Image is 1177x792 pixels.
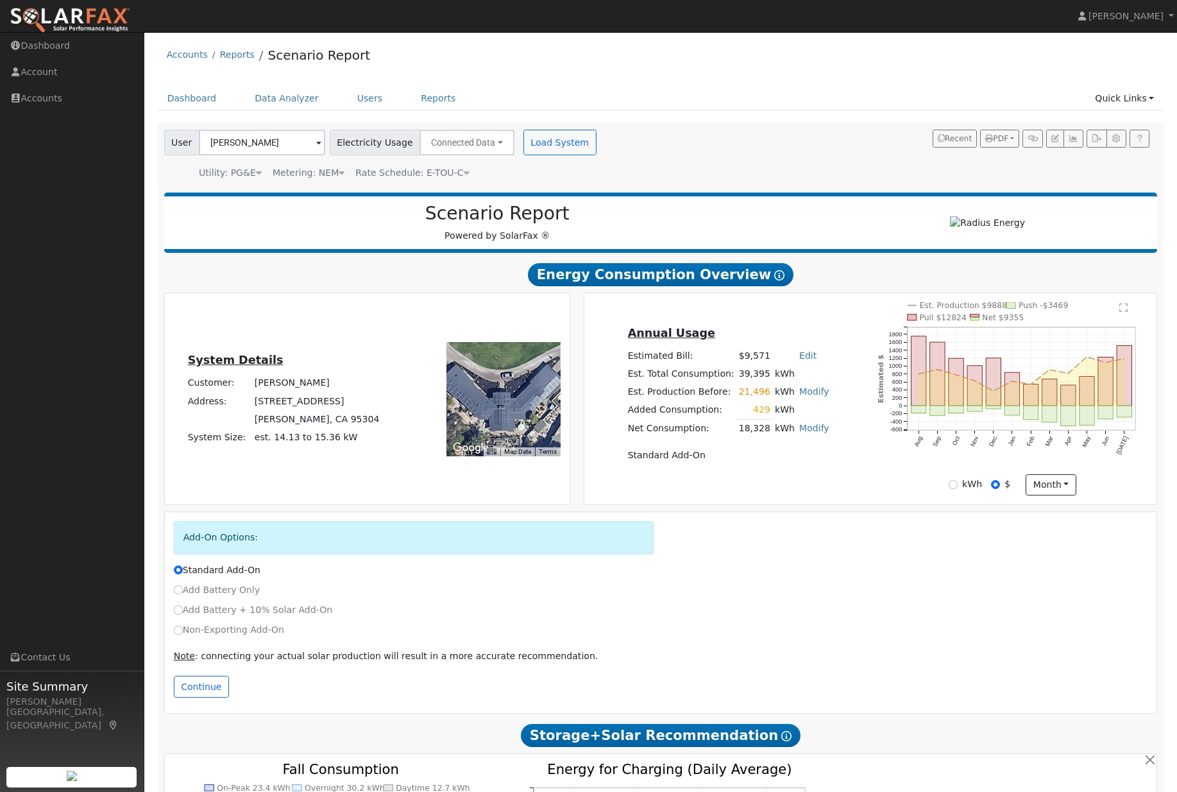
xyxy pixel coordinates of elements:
input: Add Battery Only [174,585,183,594]
label: Add Battery Only [174,583,260,597]
td: [PERSON_NAME], CA 95304 [252,410,382,428]
label: Standard Add-On [174,564,260,577]
text: 200 [892,395,902,401]
input: Standard Add-On [174,565,183,574]
rect: onclick="" [930,342,945,406]
div: [GEOGRAPHIC_DATA], [GEOGRAPHIC_DATA] [6,705,137,732]
rect: onclick="" [1004,406,1019,415]
text: Feb [1026,436,1036,448]
text: Jan [1007,436,1017,447]
i: Show Help [781,731,792,741]
text:  [1119,303,1128,313]
td: Est. Production Before: [625,383,736,400]
button: Load System [523,130,597,155]
input: Add Battery + 10% Solar Add-On [174,605,183,614]
a: Scenario Report [267,47,370,63]
circle: onclick="" [1105,361,1107,364]
label: kWh [962,478,982,491]
rect: onclick="" [1098,357,1113,406]
a: Map [108,720,119,730]
div: [PERSON_NAME] [6,695,137,709]
a: Reports [411,87,465,110]
rect: onclick="" [1061,406,1076,426]
text: 800 [892,371,902,377]
img: SolarFax [10,7,130,34]
div: Add-On Options: [174,521,654,554]
button: Connected Data [419,130,514,155]
text: Dec [988,435,998,448]
td: 18,328 [736,419,772,438]
td: $9,571 [736,347,772,365]
rect: onclick="" [1023,384,1038,406]
rect: onclick="" [986,406,1001,409]
text: 1600 [888,339,902,345]
text: Est. Production $9888 [919,300,1007,310]
label: $ [1004,478,1010,491]
span: Energy Consumption Overview [528,263,793,286]
img: retrieve [67,771,77,781]
i: Show Help [774,270,784,280]
button: Export Interval Data [1087,130,1106,148]
rect: onclick="" [1080,377,1094,406]
text: Fall Consumption [282,761,399,777]
td: kWh [772,383,797,400]
button: Edit User [1046,130,1064,148]
button: Map Data [504,447,531,456]
a: Terms (opens in new tab) [539,448,557,455]
a: Dashboard [158,87,226,110]
a: Users [348,87,393,110]
circle: onclick="" [955,374,958,376]
rect: onclick="" [911,336,926,406]
text: Nov [969,435,979,448]
circle: onclick="" [1048,368,1051,371]
rect: onclick="" [1061,385,1076,406]
circle: onclick="" [936,368,938,371]
img: Google [450,440,492,456]
rect: onclick="" [1098,406,1113,419]
circle: onclick="" [1086,356,1088,358]
span: User [164,130,199,155]
label: Add Battery + 10% Solar Add-On [174,603,333,617]
h2: Scenario Report [177,203,817,225]
rect: onclick="" [1042,379,1057,406]
label: Non-Exporting Add-On [174,623,284,637]
td: kWh [772,419,797,438]
td: kWh [772,401,797,420]
a: Data Analyzer [245,87,328,110]
text: [DATE] [1115,436,1130,456]
input: $ [991,480,1000,489]
rect: onclick="" [1117,346,1131,406]
text: Push -$3469 [1019,300,1069,310]
text: 1200 [888,355,902,361]
text: Pull $12824 [919,313,967,322]
button: Settings [1106,130,1126,148]
rect: onclick="" [1117,406,1131,417]
rect: onclick="" [1080,406,1094,425]
text: -200 [890,411,902,417]
span: [PERSON_NAME] [1088,11,1164,21]
td: System Size [252,428,382,446]
circle: onclick="" [917,373,920,375]
input: Select a User [199,130,325,155]
td: System Size: [185,428,252,446]
rect: onclick="" [986,358,1001,406]
text: 600 [892,379,902,385]
rect: onclick="" [967,406,982,411]
circle: onclick="" [1011,380,1013,383]
td: 39,395 [736,365,772,383]
text: -400 [890,418,902,425]
text: Energy for Charging (Daily Average) [547,761,792,777]
span: PDF [985,134,1008,143]
u: Note [174,651,195,661]
a: Quick Links [1085,87,1164,110]
input: kWh [949,480,958,489]
text: Oct [951,435,961,447]
u: System Details [188,354,284,366]
rect: onclick="" [949,358,963,406]
text: Net $9355 [982,313,1024,322]
text: 1000 [888,363,902,370]
a: Edit [799,350,817,361]
text: 1400 [888,347,902,354]
a: Modify [799,423,829,433]
a: Modify [799,386,829,397]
